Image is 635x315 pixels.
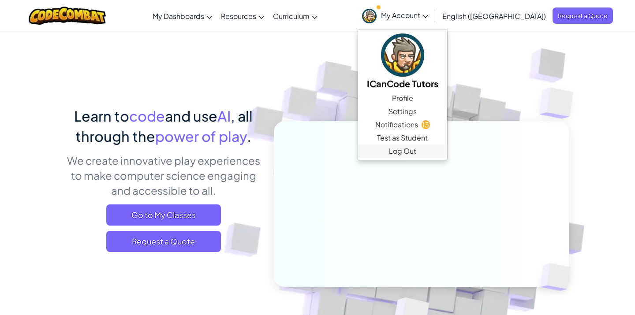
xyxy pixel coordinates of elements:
[74,107,129,125] span: Learn to
[362,9,377,23] img: avatar
[358,118,447,131] a: Notifications13
[358,32,447,92] a: ICanCode Tutors
[358,2,433,30] a: My Account
[367,77,438,90] h5: ICanCode Tutors
[522,66,598,141] img: Overlap cubes
[442,11,546,21] span: English ([GEOGRAPHIC_DATA])
[106,204,221,226] a: Go to My Classes
[129,107,165,125] span: code
[106,231,221,252] a: Request a Quote
[29,7,106,25] img: CodeCombat logo
[217,107,231,125] span: AI
[155,127,247,145] span: power of play
[221,11,256,21] span: Resources
[553,7,613,24] a: Request a Quote
[381,33,424,77] img: avatar
[358,105,447,118] a: Settings
[358,92,447,105] a: Profile
[381,11,428,20] span: My Account
[358,145,447,158] a: Log Out
[438,4,550,28] a: English ([GEOGRAPHIC_DATA])
[66,153,261,198] p: We create innovative play experiences to make computer science engaging and accessible to all.
[358,131,447,145] a: Test as Student
[422,120,430,129] span: 13
[269,4,322,28] a: Curriculum
[273,11,310,21] span: Curriculum
[247,127,251,145] span: .
[526,245,592,309] img: Overlap cubes
[217,4,269,28] a: Resources
[375,119,418,130] span: Notifications
[165,107,217,125] span: and use
[153,11,204,21] span: My Dashboards
[148,4,217,28] a: My Dashboards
